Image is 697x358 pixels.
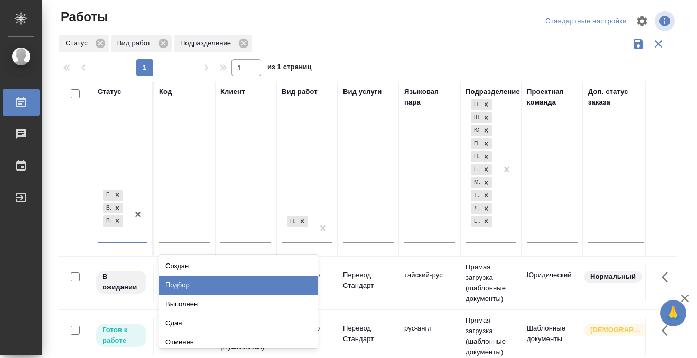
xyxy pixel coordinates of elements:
[343,323,394,344] p: Перевод Стандарт
[471,112,480,124] div: Шаблонные документы
[103,271,140,293] p: В ожидании
[98,87,122,97] div: Статус
[159,314,318,333] div: Сдан
[399,265,460,302] td: тайский-рус
[117,38,154,49] p: Вид работ
[220,87,245,97] div: Клиент
[287,216,296,227] div: Приёмка по качеству
[590,325,643,335] p: [DEMOGRAPHIC_DATA]
[470,137,493,150] div: Прямая загрузка (шаблонные документы), Шаблонные документы, Юридический, Проектный офис, Проектна...
[95,270,147,295] div: Исполнитель назначен, приступать к работе пока рано
[180,38,235,49] p: Подразделение
[471,125,480,136] div: Юридический
[470,111,493,125] div: Прямая загрузка (шаблонные документы), Шаблонные документы, Юридический, Проектный офис, Проектна...
[343,270,394,291] p: Перевод Стандарт
[660,300,686,326] button: 🙏
[95,323,147,348] div: Исполнитель может приступить к работе
[471,164,480,175] div: LegalQA
[174,35,252,52] div: Подразделение
[590,271,636,282] p: Нормальный
[470,189,493,202] div: Прямая загрузка (шаблонные документы), Шаблонные документы, Юридический, Проектный офис, Проектна...
[588,87,644,108] div: Доп. статус заказа
[59,35,109,52] div: Статус
[470,163,493,176] div: Прямая загрузка (шаблонные документы), Шаблонные документы, Юридический, Проектный офис, Проектна...
[655,318,681,343] button: Здесь прячутся важные кнопки
[470,202,493,215] div: Прямая загрузка (шаблонные документы), Шаблонные документы, Юридический, Проектный офис, Проектна...
[471,190,480,201] div: Технический
[522,265,583,302] td: Юридический
[655,11,677,31] span: Посмотреть информацию
[103,203,111,214] div: В работе
[102,214,124,228] div: Готов к работе, В работе, В ожидании
[460,257,522,309] td: Прямая загрузка (шаблонные документы)
[267,61,312,76] span: из 1 страниц
[471,216,480,227] div: LocQA
[159,87,172,97] div: Код
[286,215,309,228] div: Приёмка по качеству
[159,276,318,295] div: Подбор
[282,87,318,97] div: Вид работ
[66,38,91,49] p: Статус
[404,87,455,108] div: Языковая пара
[629,8,655,34] span: Настроить таблицу
[399,318,460,355] td: рус-англ
[470,98,493,111] div: Прямая загрузка (шаблонные документы), Шаблонные документы, Юридический, Проектный офис, Проектна...
[103,325,140,346] p: Готов к работе
[470,150,493,163] div: Прямая загрузка (шаблонные документы), Шаблонные документы, Юридический, Проектный офис, Проектна...
[159,295,318,314] div: Выполнен
[527,87,578,108] div: Проектная команда
[58,8,108,25] span: Работы
[111,35,172,52] div: Вид работ
[470,215,493,228] div: Прямая загрузка (шаблонные документы), Шаблонные документы, Юридический, Проектный офис, Проектна...
[470,176,493,189] div: Прямая загрузка (шаблонные документы), Шаблонные документы, Юридический, Проектный офис, Проектна...
[471,177,480,188] div: Медицинский
[522,318,583,355] td: Шаблонные документы
[648,34,668,54] button: Сбросить фильтры
[628,34,648,54] button: Сохранить фильтры
[471,138,480,149] div: Проектный офис
[159,257,318,276] div: Создан
[664,302,682,324] span: 🙏
[543,13,629,30] div: split button
[471,99,480,110] div: Прямая загрузка (шаблонные документы)
[466,87,520,97] div: Подразделение
[471,203,480,214] div: Локализация
[103,215,111,227] div: В ожидании
[159,333,318,352] div: Отменен
[343,87,382,97] div: Вид услуги
[655,265,681,290] button: Здесь прячутся важные кнопки
[103,190,111,201] div: Готов к работе
[470,124,493,137] div: Прямая загрузка (шаблонные документы), Шаблонные документы, Юридический, Проектный офис, Проектна...
[471,151,480,162] div: Проектная группа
